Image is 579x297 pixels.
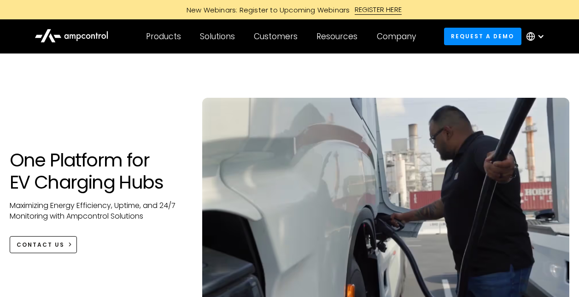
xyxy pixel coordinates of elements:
div: New Webinars: Register to Upcoming Webinars [177,5,355,15]
div: Customers [254,31,298,42]
a: Request a demo [444,28,521,45]
div: Company [377,31,416,42]
div: Products [146,31,181,42]
a: CONTACT US [10,236,77,253]
div: Resources [316,31,357,42]
div: Solutions [200,31,235,42]
a: New Webinars: Register to Upcoming WebinarsREGISTER HERE [82,5,497,15]
div: CONTACT US [17,241,64,249]
h1: One Platform for EV Charging Hubs [10,149,184,193]
p: Maximizing Energy Efficiency, Uptime, and 24/7 Monitoring with Ampcontrol Solutions [10,201,184,221]
div: REGISTER HERE [355,5,402,15]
